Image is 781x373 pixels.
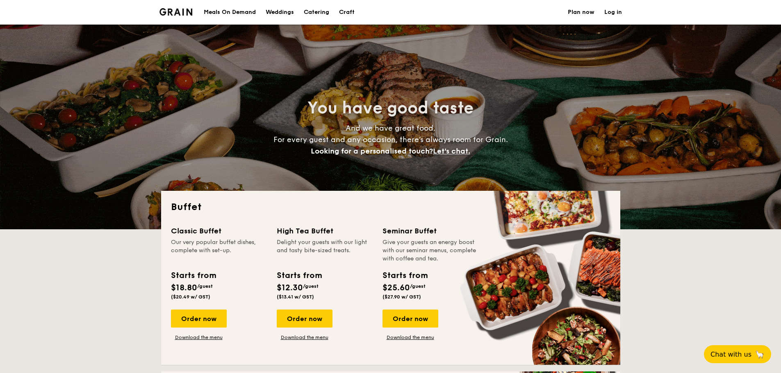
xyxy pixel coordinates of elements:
[710,350,751,358] span: Chat with us
[277,294,314,300] span: ($13.41 w/ GST)
[277,283,303,293] span: $12.30
[410,283,426,289] span: /guest
[277,269,321,282] div: Starts from
[704,345,771,363] button: Chat with us🦙
[171,201,610,214] h2: Buffet
[197,283,213,289] span: /guest
[383,283,410,293] span: $25.60
[383,334,438,341] a: Download the menu
[311,147,433,156] span: Looking for a personalised touch?
[277,334,332,341] a: Download the menu
[383,238,478,263] div: Give your guests an energy boost with our seminar menus, complete with coffee and tea.
[755,350,765,359] span: 🦙
[171,225,267,237] div: Classic Buffet
[171,269,216,282] div: Starts from
[171,334,227,341] a: Download the menu
[273,124,508,156] span: And we have great food. For every guest and any occasion, there’s always room for Grain.
[383,310,438,328] div: Order now
[277,238,373,263] div: Delight your guests with our light and tasty bite-sized treats.
[159,8,193,16] a: Logotype
[171,283,197,293] span: $18.80
[303,283,319,289] span: /guest
[383,269,427,282] div: Starts from
[277,310,332,328] div: Order now
[383,225,478,237] div: Seminar Buffet
[277,225,373,237] div: High Tea Buffet
[171,238,267,263] div: Our very popular buffet dishes, complete with set-up.
[307,98,474,118] span: You have good taste
[383,294,421,300] span: ($27.90 w/ GST)
[159,8,193,16] img: Grain
[171,294,210,300] span: ($20.49 w/ GST)
[433,147,470,156] span: Let's chat.
[171,310,227,328] div: Order now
